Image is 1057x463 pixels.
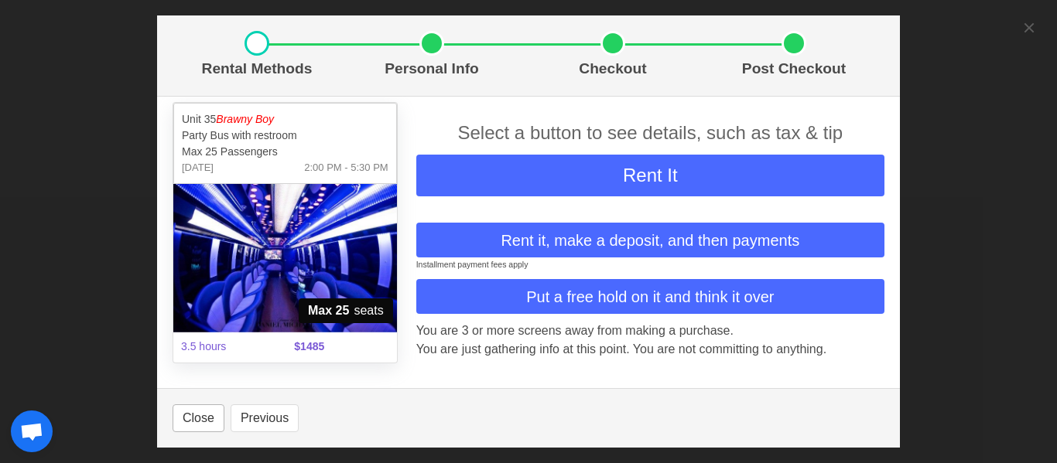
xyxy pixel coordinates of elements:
img: 35%2002.jpg [173,184,397,332]
strong: Max 25 [308,301,349,320]
button: Rent it, make a deposit, and then payments [416,223,884,257]
button: Close [173,404,224,432]
button: Previous [231,404,299,432]
span: [DATE] [182,160,214,175]
span: 2:00 PM - 5:30 PM [304,160,388,175]
span: seats [299,298,393,323]
div: Select a button to see details, such as tax & tip [416,119,884,147]
span: 3.5 hours [172,329,285,364]
p: You are 3 or more screens away from making a purchase. [416,322,884,340]
em: Brawny Boy [216,113,274,125]
p: Unit 35 [182,111,388,128]
p: Personal Info [347,58,516,80]
p: Max 25 Passengers [182,144,388,160]
button: Put a free hold on it and think it over [416,279,884,314]
p: You are just gathering info at this point. You are not committing to anything. [416,340,884,359]
button: Rent It [416,155,884,196]
small: Installment payment fees apply [416,260,528,269]
p: Checkout [528,58,697,80]
div: Open chat [11,410,53,452]
span: Put a free hold on it and think it over [526,285,774,308]
p: Post Checkout [710,58,878,80]
p: Rental Methods [179,58,335,80]
p: Party Bus with restroom [182,128,388,144]
span: Rent It [623,165,678,186]
span: Rent it, make a deposit, and then payments [501,229,799,252]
